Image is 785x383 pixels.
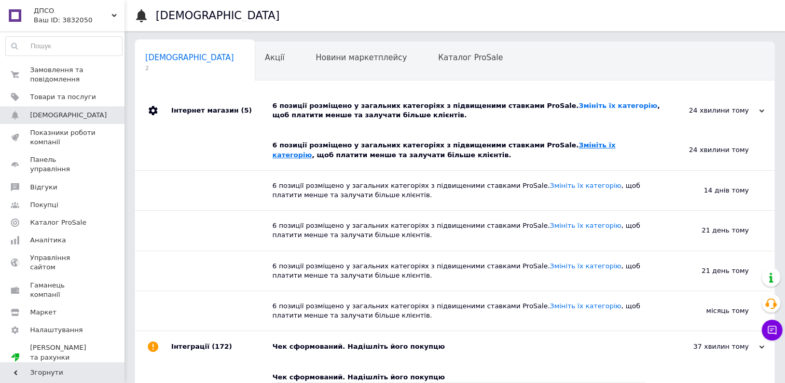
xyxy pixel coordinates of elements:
span: Гаманець компанії [30,281,96,299]
span: Налаштування [30,325,83,335]
span: Каталог ProSale [438,53,503,62]
div: 21 день тому [645,211,775,250]
div: 21 день тому [645,251,775,291]
h1: [DEMOGRAPHIC_DATA] [156,9,280,22]
span: [PERSON_NAME] та рахунки [30,343,96,372]
span: Показники роботи компанії [30,128,96,147]
span: (5) [241,106,252,114]
span: Товари та послуги [30,92,96,102]
span: Маркет [30,308,57,317]
span: Покупці [30,200,58,210]
div: 14 днів тому [645,171,775,210]
div: 6 позиції розміщено у загальних категоріях з підвищеними ставками ProSale. , щоб платити менше та... [272,302,645,320]
div: 37 хвилин тому [660,342,764,351]
a: Змініть їх категорію [579,102,657,110]
div: 6 позиції розміщено у загальних категоріях з підвищеними ставками ProSale. , щоб платити менше та... [272,262,645,280]
div: Інтернет магазин [171,91,272,130]
div: 6 позиції розміщено у загальних категоріях з підвищеними ставками ProSale. , щоб платити менше та... [272,181,645,200]
span: Замовлення та повідомлення [30,65,96,84]
a: Змініть їх категорію [550,222,622,229]
span: Управління сайтом [30,253,96,272]
span: 2 [145,64,234,72]
span: [DEMOGRAPHIC_DATA] [30,111,107,120]
span: Каталог ProSale [30,218,86,227]
span: ДПСО [34,6,112,16]
div: Чек сформований. Надішліть його покупцю [272,342,660,351]
a: Змініть їх категорію [550,182,622,189]
span: (172) [212,343,232,350]
button: Чат з покупцем [762,320,782,340]
div: 24 хвилини тому [645,130,775,170]
div: Чек сформований. Надішліть його покупцю [272,373,645,382]
div: місяць тому [645,291,775,331]
span: Новини маркетплейсу [315,53,407,62]
div: 6 позиції розміщено у загальних категоріях з підвищеними ставками ProSale. , щоб платити менше та... [272,101,660,120]
div: 6 позиції розміщено у загальних категоріях з підвищеними ставками ProSale. , щоб платити менше та... [272,141,645,159]
span: Аналітика [30,236,66,245]
a: Змініть їх категорію [272,141,615,158]
span: Відгуки [30,183,57,192]
div: 24 хвилини тому [660,106,764,115]
div: 6 позиції розміщено у загальних категоріях з підвищеними ставками ProSale. , щоб платити менше та... [272,221,645,240]
span: Акції [265,53,285,62]
span: [DEMOGRAPHIC_DATA] [145,53,234,62]
span: Панель управління [30,155,96,174]
a: Змініть їх категорію [550,302,622,310]
input: Пошук [6,37,122,56]
div: Інтеграції [171,331,272,362]
div: Ваш ID: 3832050 [34,16,125,25]
a: Змініть їх категорію [550,262,622,270]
